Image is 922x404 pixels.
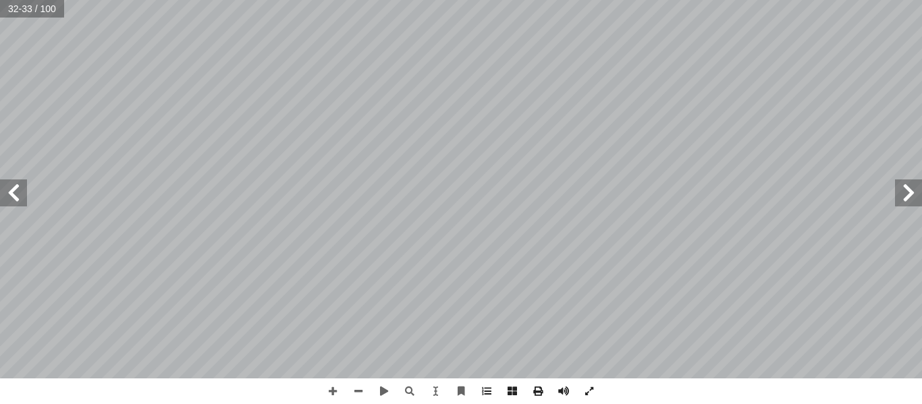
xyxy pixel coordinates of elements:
span: تبديل ملء الشاشة [576,378,602,404]
span: حدد الأداة [423,378,448,404]
span: الصفحات [499,378,525,404]
span: يبحث [397,378,423,404]
span: التصغير [346,378,371,404]
span: تكبير [320,378,346,404]
span: التشغيل التلقائي [371,378,397,404]
span: صوت [551,378,576,404]
span: إشارة مرجعية [448,378,474,404]
span: مطبعة [525,378,551,404]
span: جدول المحتويات [474,378,499,404]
